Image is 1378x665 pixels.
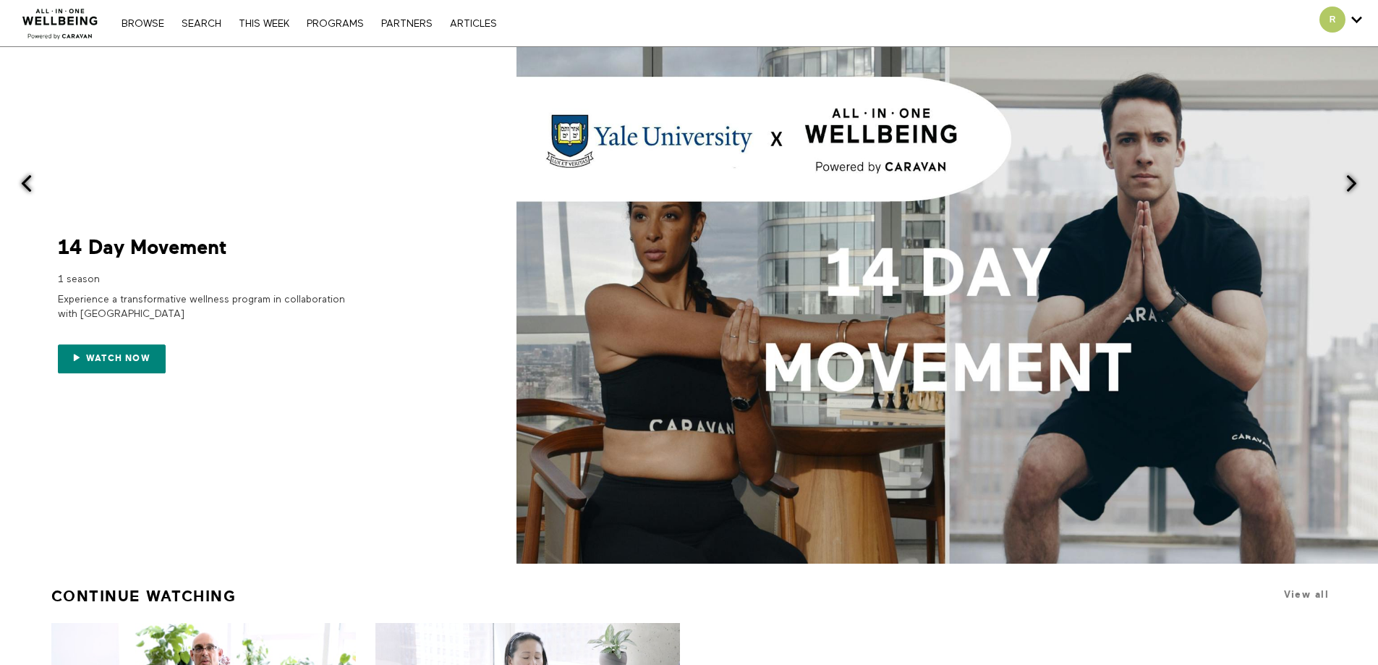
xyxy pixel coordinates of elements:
[299,19,371,29] a: PROGRAMS
[374,19,440,29] a: PARTNERS
[443,19,504,29] a: ARTICLES
[51,581,237,611] a: Continue Watching
[174,19,229,29] a: Search
[1284,589,1329,600] a: View all
[114,16,503,30] nav: Primary
[231,19,297,29] a: THIS WEEK
[114,19,171,29] a: Browse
